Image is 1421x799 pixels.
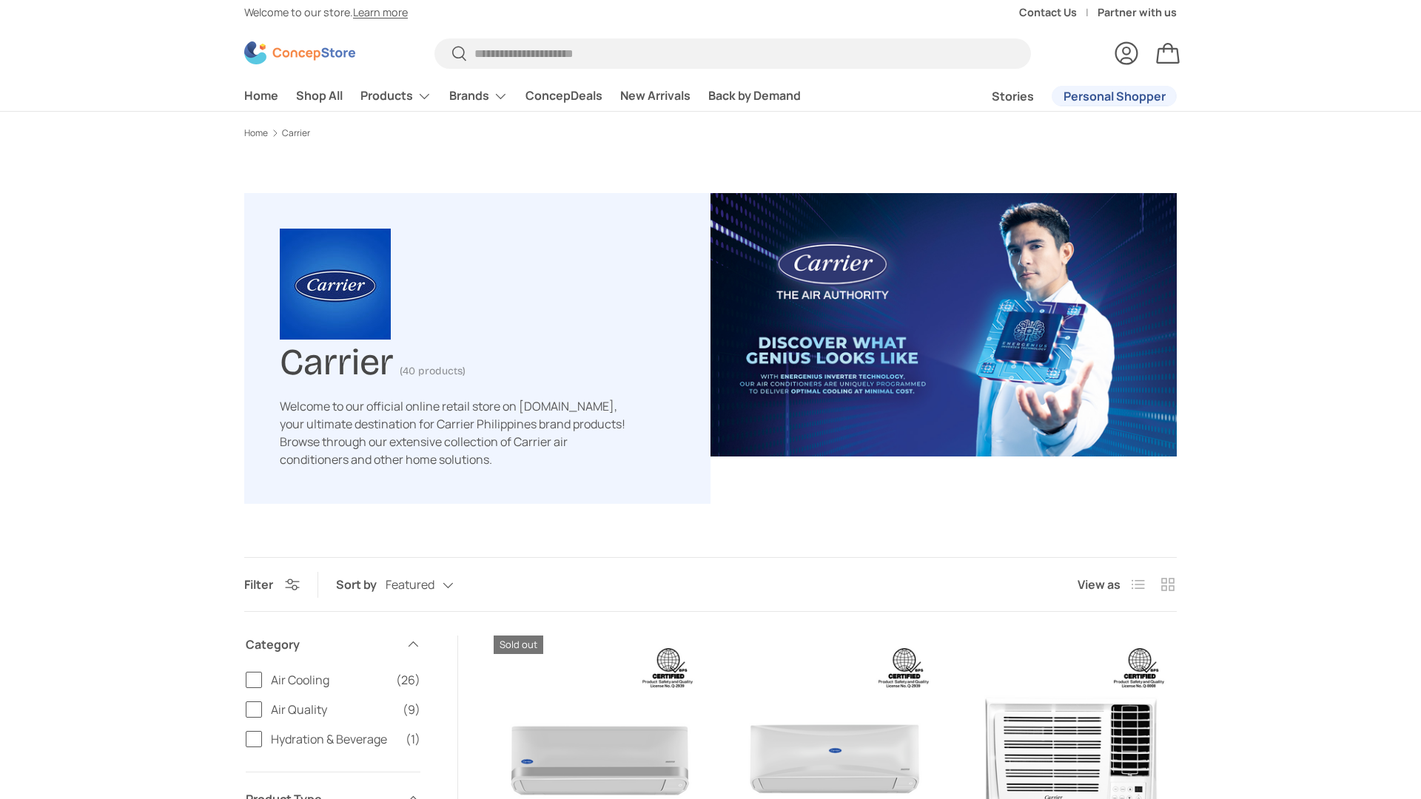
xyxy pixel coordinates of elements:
a: New Arrivals [620,81,691,110]
label: Sort by [336,576,386,593]
p: Welcome to our store. [244,4,408,21]
span: (9) [403,701,420,718]
h1: Carrier [280,334,394,384]
img: carrier-banner-image-concepstore [710,193,1177,456]
a: Partner with us [1098,4,1177,21]
span: Category [246,636,397,653]
a: Home [244,129,268,138]
a: Back by Demand [708,81,801,110]
a: Shop All [296,81,343,110]
nav: Primary [244,81,801,111]
span: Air Quality [271,701,394,718]
span: Featured [386,578,434,592]
nav: Breadcrumbs [244,127,1177,140]
span: Sold out [494,636,543,654]
a: Contact Us [1019,4,1098,21]
span: Air Cooling [271,671,387,689]
img: ConcepStore [244,41,355,64]
span: (40 products) [400,365,466,377]
a: Products [360,81,431,111]
a: Brands [449,81,508,111]
summary: Products [352,81,440,111]
a: ConcepDeals [525,81,602,110]
span: Hydration & Beverage [271,730,397,748]
span: Personal Shopper [1064,90,1166,102]
a: Personal Shopper [1052,86,1177,107]
a: Stories [992,82,1034,111]
nav: Secondary [956,81,1177,111]
p: Welcome to our official online retail store on [DOMAIN_NAME], your ultimate destination for Carri... [280,397,628,468]
summary: Brands [440,81,517,111]
span: (26) [396,671,420,689]
a: Home [244,81,278,110]
span: View as [1078,576,1121,593]
button: Filter [244,576,300,593]
a: Carrier [282,129,310,138]
summary: Category [246,618,420,671]
button: Featured [386,573,483,599]
span: Filter [244,576,273,593]
a: Learn more [353,5,408,19]
span: (1) [406,730,420,748]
